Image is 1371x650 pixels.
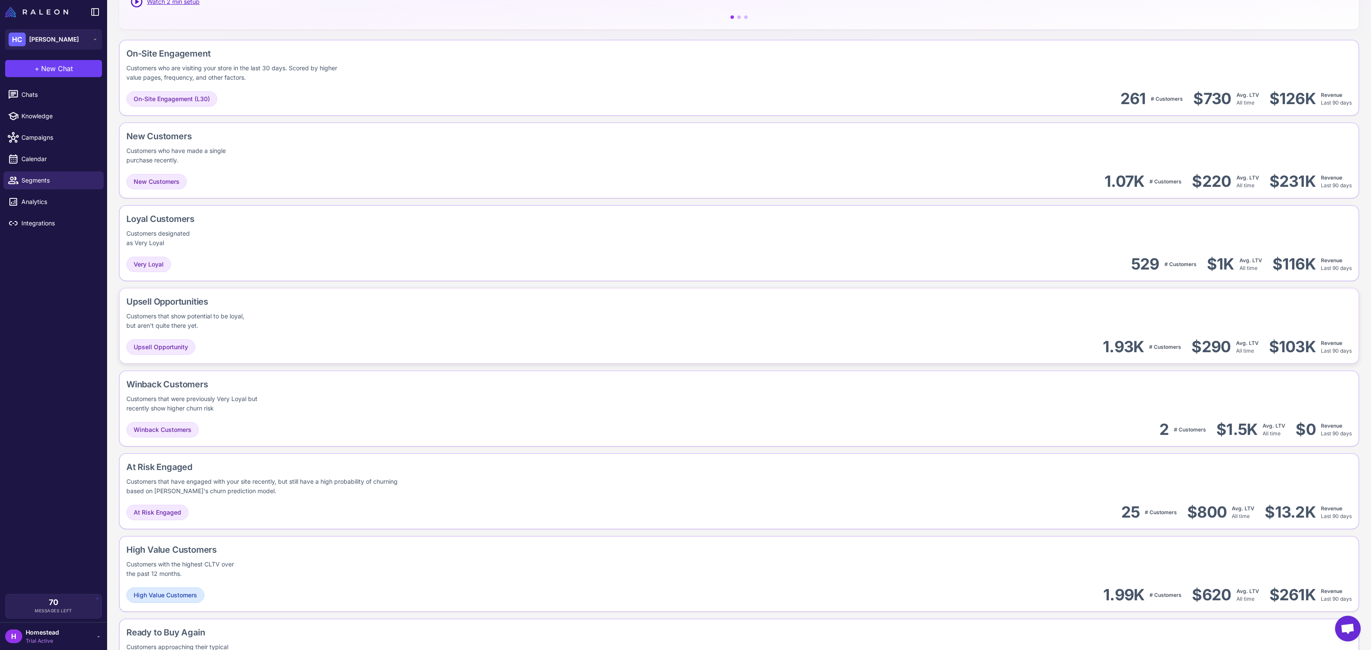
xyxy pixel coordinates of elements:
span: Homestead [26,628,59,637]
a: Chats [3,86,104,104]
div: All time [1239,257,1262,272]
div: $231K [1269,172,1316,191]
div: Customers who have made a single purchase recently. [126,146,228,165]
span: Revenue [1321,174,1342,181]
div: $0 [1296,420,1316,439]
span: Knowledge [21,111,97,121]
div: All time [1236,339,1259,355]
span: Very Loyal [134,260,164,269]
div: 529 [1131,255,1159,274]
div: Customers that were previously Very Loyal but recently show higher churn risk [126,394,273,413]
div: 25 [1121,503,1140,522]
div: All time [1236,587,1259,603]
a: Calendar [3,150,104,168]
span: Chats [21,90,97,99]
div: HC [9,33,26,46]
a: Analytics [3,193,104,211]
span: Messages Left [35,608,72,614]
span: Avg. LTV [1232,505,1254,512]
span: # Customers [1149,592,1182,598]
div: Winback Customers [126,378,347,391]
div: Loyal Customers [126,213,229,225]
a: Open chat [1335,616,1361,641]
span: Avg. LTV [1236,92,1259,98]
span: Revenue [1321,340,1342,346]
div: Last 90 days [1321,91,1352,107]
div: Customers that show potential to be loyal, but aren't quite there yet. [126,312,254,330]
span: Winback Customers [134,425,192,434]
span: Trial Active [26,637,59,645]
span: High Value Customers [134,590,197,600]
a: Campaigns [3,129,104,147]
div: Customers designated as Very Loyal [126,229,195,248]
div: $220 [1192,172,1231,191]
span: Revenue [1321,505,1342,512]
span: Avg. LTV [1236,174,1259,181]
span: Analytics [21,197,97,207]
div: $620 [1192,585,1231,605]
div: 1.93K [1103,337,1144,356]
div: All time [1263,422,1285,437]
div: $1K [1207,255,1234,274]
span: Upsell Opportunity [134,342,188,352]
div: $290 [1191,337,1230,356]
a: Segments [3,171,104,189]
div: Last 90 days [1321,505,1352,520]
div: On-Site Engagement [126,47,458,60]
span: On-Site Engagement (L30) [134,94,210,104]
span: New Customers [134,177,180,186]
div: High Value Customers [126,543,291,556]
span: Revenue [1321,92,1342,98]
span: Campaigns [21,133,97,142]
span: Integrations [21,219,97,228]
img: Raleon Logo [5,7,68,17]
span: # Customers [1149,344,1181,350]
span: # Customers [1164,261,1197,267]
div: Ready to Buy Again [126,626,301,639]
span: Revenue [1321,422,1342,429]
span: + [35,63,39,74]
div: $1.5K [1216,420,1257,439]
span: # Customers [1151,96,1183,102]
span: Calendar [21,154,97,164]
div: Customers that have engaged with your site recently, but still have a high probability of churnin... [126,477,408,496]
div: At Risk Engaged [126,461,549,473]
div: $103K [1269,337,1316,356]
span: Revenue [1321,257,1342,264]
div: All time [1232,505,1254,520]
span: New Chat [41,63,73,74]
span: Avg. LTV [1263,422,1285,429]
button: HC[PERSON_NAME] [5,29,102,50]
div: Last 90 days [1321,422,1352,437]
span: Avg. LTV [1236,340,1259,346]
div: 1.99K [1103,585,1144,605]
span: Segments [21,176,97,185]
span: 70 [49,599,58,606]
div: Last 90 days [1321,339,1352,355]
span: At Risk Engaged [134,508,181,517]
div: 2 [1159,420,1169,439]
button: +New Chat [5,60,102,77]
div: $126K [1269,89,1316,108]
div: Last 90 days [1321,257,1352,272]
div: $13.2K [1265,503,1316,522]
div: All time [1236,91,1259,107]
a: Integrations [3,214,104,232]
div: H [5,629,22,643]
div: 1.07K [1105,172,1144,191]
div: Last 90 days [1321,174,1352,189]
span: # Customers [1145,509,1177,515]
span: # Customers [1174,426,1206,433]
div: $730 [1193,89,1231,108]
span: Avg. LTV [1236,588,1259,594]
div: $261K [1269,585,1316,605]
div: New Customers [126,130,279,143]
div: $116K [1272,255,1316,274]
div: All time [1236,174,1259,189]
span: Revenue [1321,588,1342,594]
a: Knowledge [3,107,104,125]
div: Last 90 days [1321,587,1352,603]
div: Customers with the highest CLTV over the past 12 months. [126,560,236,578]
div: Customers who are visiting your store in the last 30 days. Scored by higher value pages, frequenc... [126,63,348,82]
span: [PERSON_NAME] [29,35,79,44]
